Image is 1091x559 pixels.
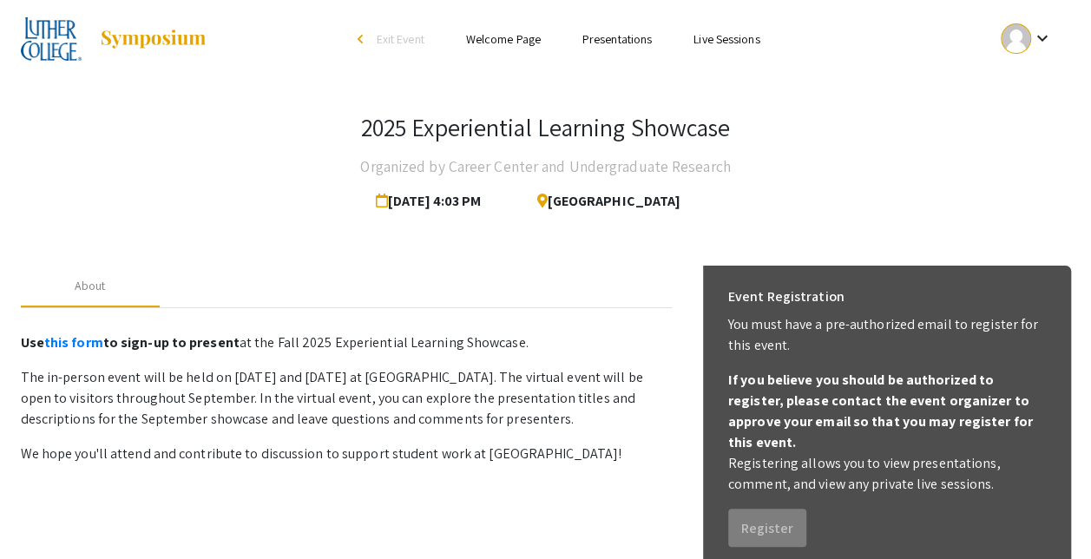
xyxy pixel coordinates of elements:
[582,31,652,47] a: Presentations
[728,279,845,314] h6: Event Registration
[21,333,240,352] strong: Use to sign-up to present
[728,371,1033,451] b: If you believe you should be authorized to register, please contact the event organizer to approv...
[376,184,489,219] span: [DATE] 4:03 PM
[21,17,208,61] a: 2025 Experiential Learning Showcase
[99,29,207,49] img: Symposium by ForagerOne
[377,31,424,47] span: Exit Event
[360,149,730,184] h4: Organized by Career Center and Undergraduate Research
[21,444,672,464] p: We hope you'll attend and contribute to discussion to support student work at [GEOGRAPHIC_DATA]!
[21,367,672,430] p: The in-person event will be held on [DATE] and [DATE] at [GEOGRAPHIC_DATA]. The virtual event wil...
[466,31,541,47] a: Welcome Page
[1031,28,1052,49] mat-icon: Expand account dropdown
[728,453,1046,495] p: Registering allows you to view presentations, comment, and view any private live sessions.
[728,314,1046,356] p: You must have a pre-authorized email to register for this event.
[358,34,368,44] div: arrow_back_ios
[522,184,680,219] span: [GEOGRAPHIC_DATA]
[13,481,74,546] iframe: Chat
[728,509,806,547] button: Register
[44,333,103,352] a: this form
[693,31,759,47] a: Live Sessions
[21,332,672,353] p: at the Fall 2025 Experiential Learning Showcase.
[21,17,82,61] img: 2025 Experiential Learning Showcase
[361,113,731,142] h3: 2025 Experiential Learning Showcase
[983,19,1070,58] button: Expand account dropdown
[75,277,106,295] div: About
